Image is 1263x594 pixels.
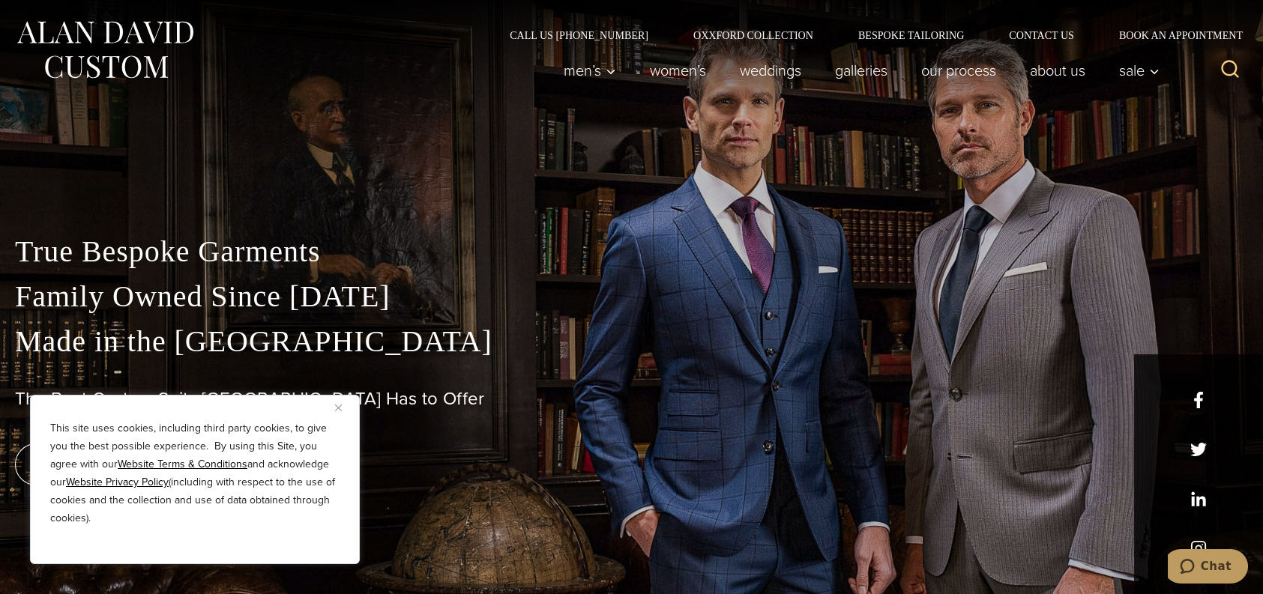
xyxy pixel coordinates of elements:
[15,16,195,83] img: Alan David Custom
[836,30,986,40] a: Bespoke Tailoring
[547,55,633,85] button: Men’s sub menu toggle
[1013,55,1103,85] a: About Us
[723,55,819,85] a: weddings
[1212,52,1248,88] button: View Search Form
[487,30,1248,40] nav: Secondary Navigation
[335,404,342,411] img: Close
[671,30,836,40] a: Oxxford Collection
[1097,30,1248,40] a: Book an Appointment
[15,443,225,485] a: book an appointment
[1168,549,1248,587] iframe: Opens a widget where you can chat to one of our agents
[50,419,340,527] p: This site uses cookies, including third party cookies, to give you the best possible experience. ...
[986,30,1097,40] a: Contact Us
[633,55,723,85] a: Women’s
[819,55,905,85] a: Galleries
[15,229,1248,364] p: True Bespoke Garments Family Owned Since [DATE] Made in the [GEOGRAPHIC_DATA]
[66,474,169,490] a: Website Privacy Policy
[547,55,1168,85] nav: Primary Navigation
[15,388,1248,410] h1: The Best Custom Suits [GEOGRAPHIC_DATA] Has to Offer
[905,55,1013,85] a: Our Process
[487,30,671,40] a: Call Us [PHONE_NUMBER]
[1103,55,1168,85] button: Sale sub menu toggle
[335,398,353,416] button: Close
[118,456,247,472] a: Website Terms & Conditions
